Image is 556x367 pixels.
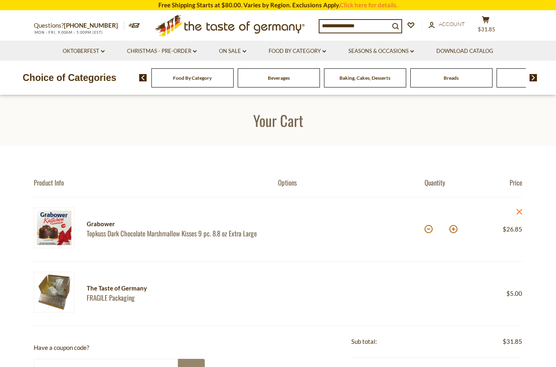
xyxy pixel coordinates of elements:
a: Oktoberfest [63,47,105,56]
div: The Taste of Germany [87,283,291,293]
img: next arrow [530,74,537,81]
a: Food By Category [269,47,326,56]
span: Account [439,21,465,27]
div: Product Info [34,178,278,187]
button: $31.85 [473,16,498,36]
a: On Sale [219,47,246,56]
span: $31.85 [478,26,495,33]
div: Quantity [425,178,473,187]
a: Breads [444,75,459,81]
img: Topkuss Dark Chocolate Marshmallow Kisses 9 pc. 8.8 oz Extra Large [34,208,74,248]
a: Baking, Cakes, Desserts [339,75,390,81]
a: Account [429,20,465,29]
div: Price [473,178,522,187]
a: Christmas - PRE-ORDER [127,47,197,56]
span: $31.85 [503,336,522,347]
span: $5.00 [506,290,522,297]
a: Download Catalog [436,47,493,56]
h1: Your Cart [25,111,531,129]
p: Questions? [34,20,124,31]
a: [PHONE_NUMBER] [64,22,118,29]
a: Beverages [268,75,290,81]
div: Grabower [87,219,264,229]
a: Click here for details. [340,1,398,9]
span: $26.85 [503,225,522,233]
a: Seasons & Occasions [348,47,414,56]
span: Sub total: [351,338,377,345]
img: previous arrow [139,74,147,81]
a: FRAGILE Packaging [87,293,291,302]
a: Food By Category [173,75,212,81]
p: Have a coupon code? [34,343,205,353]
div: Options [278,178,425,187]
a: Topkuss Dark Chocolate Marshmallow Kisses 9 pc. 8.8 oz Extra Large [87,229,264,238]
span: MON - FRI, 9:00AM - 5:00PM (EST) [34,30,103,35]
img: FRAGILE Packaging [34,272,74,312]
